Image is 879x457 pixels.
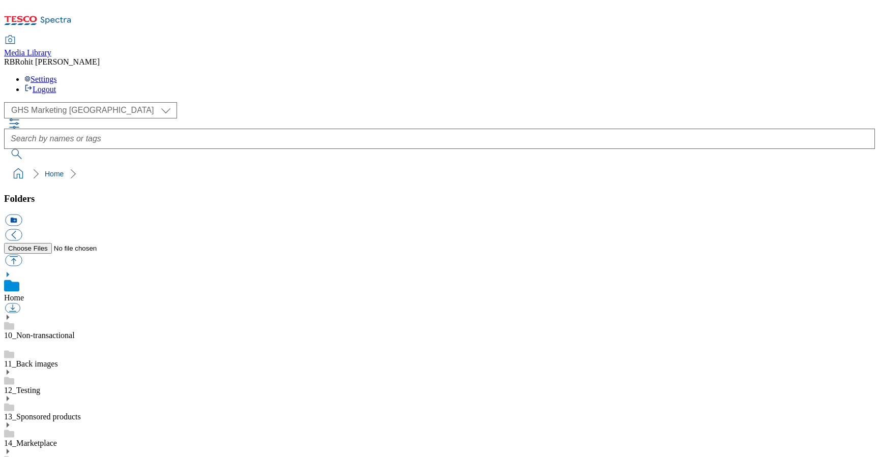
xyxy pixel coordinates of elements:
[4,129,875,149] input: Search by names or tags
[4,193,875,204] h3: Folders
[4,331,75,340] a: 10_Non-transactional
[4,164,875,184] nav: breadcrumb
[15,57,100,66] span: Rohit [PERSON_NAME]
[24,75,57,83] a: Settings
[4,386,40,394] a: 12_Testing
[4,359,58,368] a: 11_Back images
[24,85,56,94] a: Logout
[4,412,81,421] a: 13_Sponsored products
[4,293,24,302] a: Home
[4,36,51,57] a: Media Library
[10,166,26,182] a: home
[4,439,57,447] a: 14_Marketplace
[45,170,64,178] a: Home
[4,48,51,57] span: Media Library
[4,57,15,66] span: RB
